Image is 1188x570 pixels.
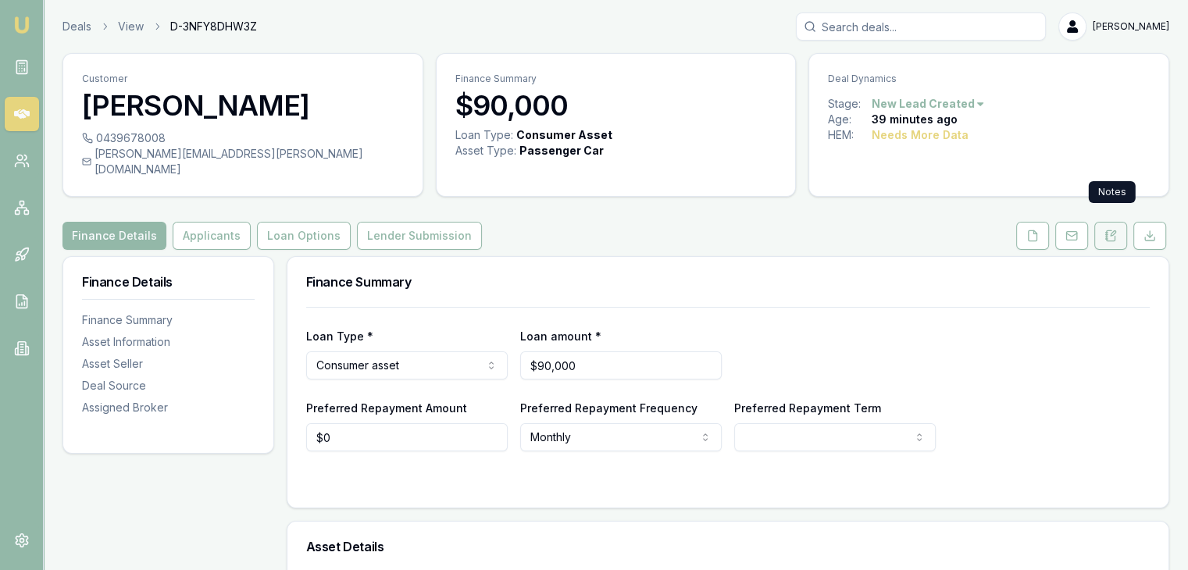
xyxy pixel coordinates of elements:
[354,222,485,250] a: Lender Submission
[118,19,144,34] a: View
[455,90,777,121] h3: $90,000
[82,400,255,415] div: Assigned Broker
[828,96,872,112] div: Stage:
[82,276,255,288] h3: Finance Details
[62,222,169,250] a: Finance Details
[82,90,404,121] h3: [PERSON_NAME]
[82,73,404,85] p: Customer
[82,356,255,372] div: Asset Seller
[357,222,482,250] button: Lender Submission
[828,73,1150,85] p: Deal Dynamics
[796,12,1046,41] input: Search deals
[62,19,257,34] nav: breadcrumb
[306,540,1150,553] h3: Asset Details
[306,330,373,343] label: Loan Type *
[520,330,601,343] label: Loan amount *
[306,276,1150,288] h3: Finance Summary
[1089,181,1136,203] div: Notes
[455,73,777,85] p: Finance Summary
[82,130,404,146] div: 0439678008
[257,222,351,250] button: Loan Options
[516,127,612,143] div: Consumer Asset
[872,127,969,143] div: Needs More Data
[254,222,354,250] a: Loan Options
[872,112,958,127] div: 39 minutes ago
[12,16,31,34] img: emu-icon-u.png
[82,146,404,177] div: [PERSON_NAME][EMAIL_ADDRESS][PERSON_NAME][DOMAIN_NAME]
[82,334,255,350] div: Asset Information
[519,143,604,159] div: Passenger Car
[828,127,872,143] div: HEM:
[82,312,255,328] div: Finance Summary
[455,127,513,143] div: Loan Type:
[828,112,872,127] div: Age:
[1093,20,1169,33] span: [PERSON_NAME]
[62,19,91,34] a: Deals
[62,222,166,250] button: Finance Details
[872,96,986,112] button: New Lead Created
[734,401,881,415] label: Preferred Repayment Term
[173,222,251,250] button: Applicants
[520,351,722,379] input: $
[520,401,697,415] label: Preferred Repayment Frequency
[169,222,254,250] a: Applicants
[306,401,467,415] label: Preferred Repayment Amount
[82,378,255,394] div: Deal Source
[306,423,508,451] input: $
[170,19,257,34] span: D-3NFY8DHW3Z
[455,143,516,159] div: Asset Type :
